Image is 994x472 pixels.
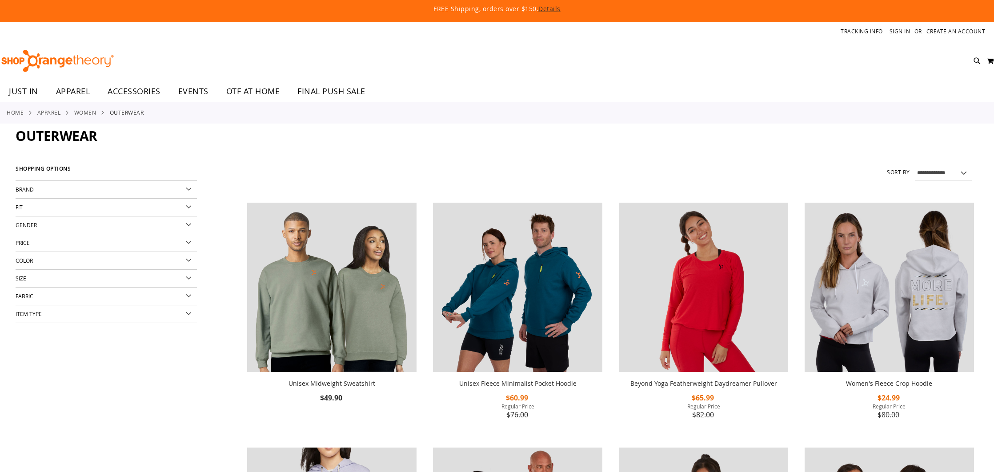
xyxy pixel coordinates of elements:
span: Fit [16,204,23,211]
span: Item Type [16,310,42,317]
span: Size [16,275,26,282]
div: Fit [16,199,197,216]
span: FINAL PUSH SALE [297,81,365,101]
span: $82.00 [692,410,715,420]
div: Brand [16,181,197,199]
div: product [243,198,421,427]
img: Unisex Midweight Sweatshirt [247,203,417,372]
div: product [800,198,978,444]
span: Color [16,257,33,264]
span: ACCESSORIES [108,81,160,101]
span: Regular Price [433,403,602,410]
span: OTF AT HOME [226,81,280,101]
span: $80.00 [878,410,901,420]
span: Gender [16,221,37,228]
a: WOMEN [74,108,96,116]
span: $60.99 [506,393,529,403]
div: Gender [16,216,197,234]
p: FREE Shipping, orders over $150. [230,4,764,13]
div: Fabric [16,288,197,305]
a: Beyond Yoga Featherweight Daydreamer Pullover [630,379,777,388]
a: Unisex Midweight Sweatshirt [247,203,417,374]
span: JUST IN [9,81,38,101]
a: APPAREL [47,81,99,101]
span: $49.90 [320,393,344,403]
span: Regular Price [619,403,788,410]
div: Size [16,270,197,288]
label: Sort By [887,168,910,176]
strong: Shopping Options [16,162,197,181]
a: Sign In [890,28,910,35]
a: Home [7,108,24,116]
span: EVENTS [178,81,208,101]
a: Unisex Fleece Minimalist Pocket Hoodie [459,379,577,388]
div: product [614,198,793,444]
a: ACCESSORIES [99,81,169,102]
a: Unisex Midweight Sweatshirt [289,379,375,388]
span: $24.99 [878,393,901,403]
span: Outerwear [16,127,97,145]
span: Fabric [16,292,33,300]
img: Product image for Womens Fleece Crop Hoodie [805,203,974,372]
a: EVENTS [169,81,217,102]
span: Brand [16,186,34,193]
a: Tracking Info [841,28,883,35]
span: Regular Price [805,403,974,410]
a: Create an Account [926,28,986,35]
a: Product image for Beyond Yoga Featherweight Daydreamer Pullover [619,203,788,374]
span: APPAREL [56,81,90,101]
img: Unisex Fleece Minimalist Pocket Hoodie [433,203,602,372]
div: product [429,198,607,444]
a: Product image for Womens Fleece Crop Hoodie [805,203,974,374]
a: FINAL PUSH SALE [289,81,374,102]
a: Details [538,4,561,13]
span: $76.00 [506,410,529,420]
strong: Outerwear [110,108,144,116]
div: Color [16,252,197,270]
div: Item Type [16,305,197,323]
span: $65.99 [692,393,715,403]
span: Price [16,239,30,246]
a: Women's Fleece Crop Hoodie [846,379,932,388]
a: Unisex Fleece Minimalist Pocket Hoodie [433,203,602,374]
img: Product image for Beyond Yoga Featherweight Daydreamer Pullover [619,203,788,372]
a: APPAREL [37,108,61,116]
a: OTF AT HOME [217,81,289,102]
div: Price [16,234,197,252]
